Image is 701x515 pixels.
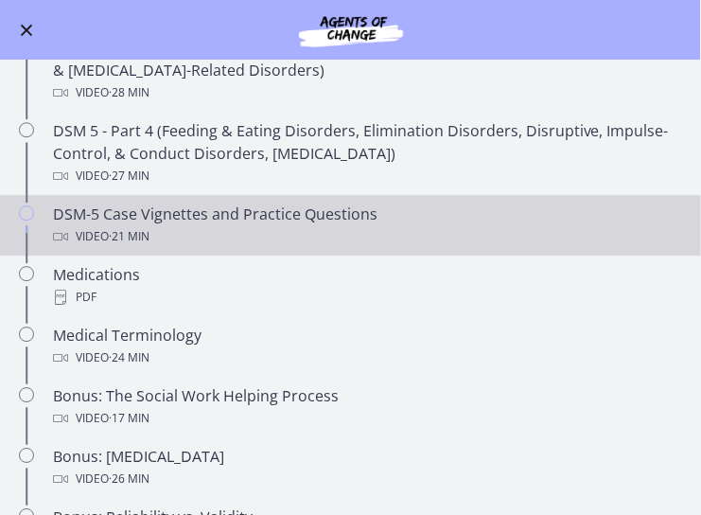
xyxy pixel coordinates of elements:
[109,81,149,104] span: · 28 min
[53,225,686,248] div: Video
[109,346,149,369] span: · 24 min
[256,11,446,49] img: Agents of Change Social Work Test Prep
[53,36,686,104] div: DSM 5 - Part 3 ([MEDICAL_DATA], Obsessive-Compulsive and Related Disorders, Trauma & [MEDICAL_DAT...
[109,225,149,248] span: · 21 min
[53,119,686,187] div: DSM 5 - Part 4 (Feeding & Eating Disorders, Elimination Disorders, Disruptive, Impulse-Control, &...
[53,468,686,490] div: Video
[53,263,686,309] div: Medications
[53,384,686,430] div: Bonus: The Social Work Helping Process
[53,445,686,490] div: Bonus: [MEDICAL_DATA]
[109,165,149,187] span: · 27 min
[53,165,686,187] div: Video
[53,203,686,248] div: DSM-5 Case Vignettes and Practice Questions
[109,468,149,490] span: · 26 min
[53,346,686,369] div: Video
[53,286,686,309] div: PDF
[53,81,686,104] div: Video
[53,324,686,369] div: Medical Terminology
[15,19,38,42] button: Enable menu
[109,407,149,430] span: · 17 min
[53,407,686,430] div: Video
